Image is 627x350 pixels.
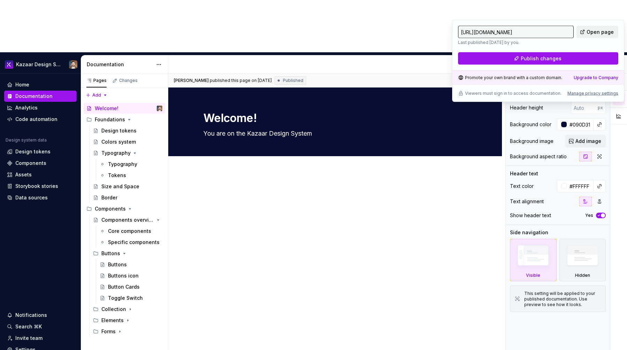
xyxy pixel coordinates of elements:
div: Components [15,160,46,167]
span: Published [283,78,303,83]
div: Invite team [15,335,42,342]
div: Notifications [15,312,47,319]
button: Notifications [4,310,77,321]
div: Components overview [101,216,154,223]
div: Analytics [15,104,38,111]
button: Search ⌘K [4,321,77,332]
a: Tokens [97,170,165,181]
div: Buttons icon [108,272,139,279]
div: Buttons [108,261,127,268]
button: Manage privacy settings [567,91,618,96]
div: Design tokens [101,127,137,134]
div: Documentation [87,61,153,68]
a: Core components [97,226,165,237]
a: Design tokens [90,125,165,136]
div: Code automation [15,116,57,123]
div: Kazaar Design System [16,61,61,68]
p: Viewers must sign in to access documentation. [465,91,562,96]
input: Auto [571,101,598,114]
div: Foundations [95,116,125,123]
div: This setting will be applied to your published documentation. Use preview to see how it looks. [524,291,601,307]
textarea: You are on the Kazaar Design System [202,128,465,139]
div: Colors system [101,138,136,145]
div: Foundations [84,114,165,125]
a: Welcome!Frederic [84,103,165,114]
div: Tokens [108,172,126,179]
div: Core components [108,228,151,235]
div: Text alignment [510,198,544,205]
input: Auto [567,118,594,131]
input: Auto [567,180,594,192]
button: Publish changes [458,52,618,65]
img: 430d0a0e-ca13-4282-b224-6b37fab85464.png [5,60,13,69]
div: Components [84,203,165,214]
div: Header text [510,170,538,177]
div: Components [95,205,126,212]
a: Size and Space [90,181,165,192]
div: Forms [90,326,165,337]
div: published this page on [DATE] [210,78,272,83]
a: Colors system [90,136,165,147]
div: Show header text [510,212,551,219]
div: Design system data [6,137,47,143]
a: Invite team [4,333,77,344]
div: Forms [101,328,116,335]
a: Assets [4,169,77,180]
span: Open page [587,29,614,36]
a: Upgrade to Company [574,75,618,81]
a: Buttons [97,259,165,270]
a: Home [4,79,77,90]
div: Buttons [101,250,120,257]
div: Home [15,81,29,88]
div: Collection [90,304,165,315]
a: Specific components [97,237,165,248]
div: Typography [101,150,131,157]
div: Elements [101,317,124,324]
div: Hidden [559,239,606,281]
div: Documentation [15,93,53,100]
a: Buttons icon [97,270,165,281]
div: Collection [101,306,126,313]
div: Elements [90,315,165,326]
img: Frederic [157,106,162,111]
div: Specific components [108,239,160,246]
div: Border [101,194,117,201]
span: Publish changes [521,55,562,62]
div: Welcome! [95,105,118,112]
div: Design tokens [15,148,51,155]
a: Storybook stories [4,181,77,192]
div: Data sources [15,194,48,201]
div: Button Cards [108,283,140,290]
a: Open page [576,26,618,38]
a: Code automation [4,114,77,125]
textarea: Welcome! [202,110,465,127]
a: Components [4,158,77,169]
div: Assets [15,171,32,178]
img: Frederic [69,60,77,69]
p: Last published [DATE] by you. [458,40,574,45]
div: Buttons [90,248,165,259]
a: Typography [90,147,165,159]
div: Background aspect ratio [510,153,567,160]
div: Header height [510,104,543,111]
div: Promote your own brand with a custom domain. [458,75,562,81]
div: Page tree [84,103,165,337]
span: [PERSON_NAME] [174,78,209,83]
div: Visible [510,239,557,281]
p: px [598,105,603,111]
a: Components overview [90,214,165,226]
button: Kazaar Design SystemFrederic [1,57,79,72]
button: Add [84,90,110,100]
div: Text color [510,183,534,190]
a: Button Cards [97,281,165,292]
div: Search ⌘K [15,323,42,330]
div: Storybook stories [15,183,58,190]
a: Border [90,192,165,203]
div: Visible [526,273,540,278]
div: Toggle Switch [108,295,143,302]
div: Hidden [575,273,590,278]
a: Design tokens [4,146,77,157]
div: Background image [510,138,554,145]
a: Data sources [4,192,77,203]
